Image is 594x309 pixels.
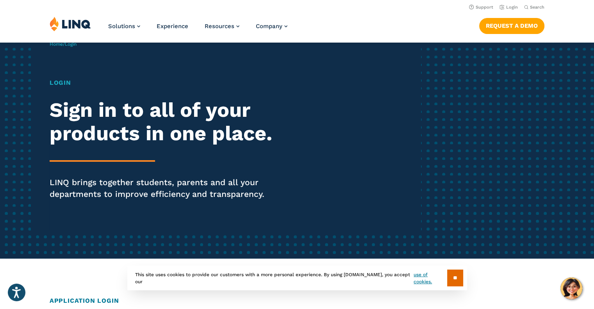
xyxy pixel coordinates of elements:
div: This site uses cookies to provide our customers with a more personal experience. By using [DOMAIN... [127,266,467,290]
nav: Primary Navigation [108,16,287,42]
a: Support [469,5,493,10]
img: LINQ | K‑12 Software [50,16,91,31]
p: LINQ brings together students, parents and all your departments to improve efficiency and transpa... [50,177,278,200]
a: Request a Demo [479,18,544,34]
span: Company [256,23,282,30]
button: Open Search Bar [524,4,544,10]
a: use of cookies. [414,271,447,285]
button: Hello, have a question? Let’s chat. [560,277,582,299]
nav: Button Navigation [479,16,544,34]
span: Search [530,5,544,10]
a: Login [499,5,518,10]
a: Solutions [108,23,140,30]
span: Login [65,41,77,47]
span: Resources [205,23,234,30]
span: / [50,41,77,47]
a: Experience [157,23,188,30]
a: Home [50,41,63,47]
a: Company [256,23,287,30]
span: Solutions [108,23,135,30]
h2: Sign in to all of your products in one place. [50,98,278,145]
a: Resources [205,23,239,30]
h1: Login [50,78,278,88]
